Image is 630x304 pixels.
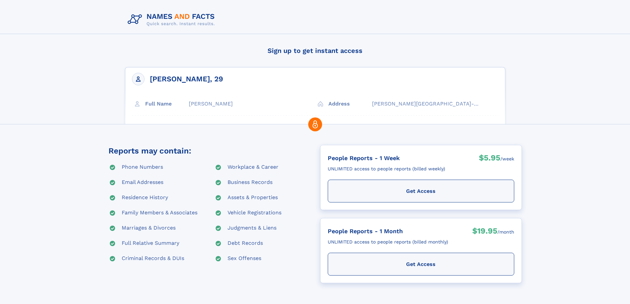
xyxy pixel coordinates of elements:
div: People Reports - 1 Week [328,152,445,163]
div: Get Access [328,180,514,202]
div: Phone Numbers [122,163,163,171]
div: Get Access [328,253,514,276]
h4: Sign up to get instant access [125,41,505,61]
div: Business Records [228,179,273,187]
img: Logo Names and Facts [125,11,220,28]
div: Workplace & Career [228,163,278,171]
div: UNLIMITED access to people reports (billed weekly) [328,163,445,174]
div: Marriages & Divorces [122,224,176,232]
div: Reports may contain: [108,145,191,157]
div: Sex Offenses [228,255,261,263]
div: Residence History [122,194,168,202]
div: /month [497,226,514,238]
div: Family Members & Associates [122,209,197,217]
div: Email Addresses [122,179,163,187]
div: $5.95 [479,152,500,165]
div: UNLIMITED access to people reports (billed monthly) [328,237,448,247]
div: $19.95 [472,226,497,238]
div: Assets & Properties [228,194,278,202]
div: Debt Records [228,239,263,247]
div: Vehicle Registrations [228,209,281,217]
div: Full Relative Summary [122,239,179,247]
div: Judgments & Liens [228,224,276,232]
div: /week [500,152,514,165]
div: Criminal Records & DUIs [122,255,184,263]
div: People Reports - 1 Month [328,226,448,237]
